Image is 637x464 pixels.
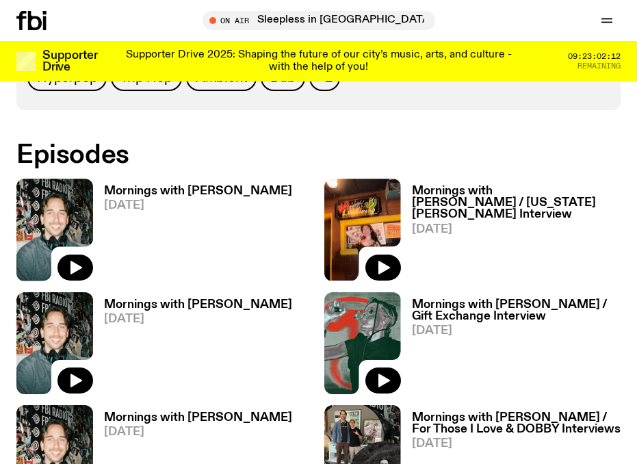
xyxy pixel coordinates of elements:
span: [DATE] [104,426,292,438]
p: Supporter Drive 2025: Shaping the future of our city’s music, arts, and culture - with the help o... [115,49,522,73]
span: 09:23:02:12 [568,53,621,60]
button: On AirSleepless in [GEOGRAPHIC_DATA] [203,11,435,30]
span: [DATE] [412,224,621,235]
h3: Mornings with [PERSON_NAME] / For Those I Love & DOBBY Interviews [412,412,621,435]
h3: Mornings with [PERSON_NAME] [104,185,292,197]
a: Mornings with [PERSON_NAME] / Gift Exchange Interview[DATE] [401,299,621,394]
h2: Episodes [16,143,621,168]
img: Radio presenter Ben Hansen sits in front of a wall of photos and an fbi radio sign. Film photo. B... [16,179,93,281]
a: Mornings with [PERSON_NAME][DATE] [93,185,292,281]
span: [DATE] [104,200,292,211]
span: [DATE] [412,438,621,450]
h3: Mornings with [PERSON_NAME] / [US_STATE][PERSON_NAME] Interview [412,185,621,220]
img: Radio presenter Ben Hansen sits in front of a wall of photos and an fbi radio sign. Film photo. B... [16,292,93,394]
h3: Mornings with [PERSON_NAME] [104,299,292,311]
span: Remaining [577,62,621,70]
h3: Mornings with [PERSON_NAME] [104,412,292,424]
span: [DATE] [412,325,621,337]
h3: Supporter Drive [42,50,97,73]
span: [DATE] [104,313,292,325]
h3: Mornings with [PERSON_NAME] / Gift Exchange Interview [412,299,621,322]
a: Mornings with [PERSON_NAME] / [US_STATE][PERSON_NAME] Interview[DATE] [401,185,621,281]
a: Mornings with [PERSON_NAME][DATE] [93,299,292,394]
